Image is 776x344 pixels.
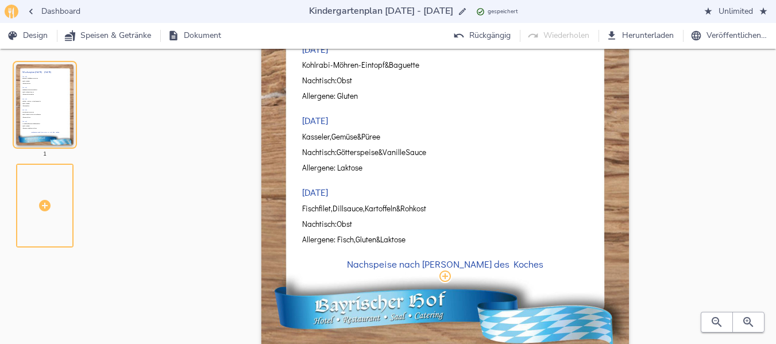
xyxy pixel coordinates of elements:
span: Unlimited [705,5,767,19]
span: gespeichert [488,7,518,17]
button: Rückgängig [451,25,515,47]
span: Herunterladen [608,29,674,43]
span: Allergene: [302,164,335,172]
span: Sauce [406,148,426,157]
span: Dashboard [28,5,80,19]
span: Nachtisch: [302,220,337,229]
span: Vanille [383,148,406,157]
div: Wochenplan [DATE] - [DATE][DATE]Geflügelfrikadelle,Gemüse&PüreeNachtisch:ObstAllergene:Laktose[DA... [16,55,114,154]
h3: [DATE] [302,44,328,55]
button: Veröffentlichen… [688,25,771,47]
span: Fischfilet, [302,204,333,213]
span: Allergene: [302,235,335,244]
span: Dokument [170,29,221,43]
span: Nachtisch: [302,76,337,85]
span: Design [9,29,48,43]
button: Dashboard [23,1,85,22]
h3: [DATE] [302,115,328,126]
input: … [307,3,455,19]
h3: Nachspeise nach [PERSON_NAME] des Koches [302,258,588,269]
span: Kasseler, [302,133,331,141]
span: Dillsauce, [333,204,365,213]
span: Veröffentlichen… [693,29,767,43]
div: [DATE]Kohlrabi-Möhren-Eintopf&BaguetteNachtisch:ObstAllergene:Gluten [302,36,588,108]
button: Speisen & Getränke [62,25,156,47]
div: [DATE]Kasseler,Gemüse&PüreeNachtisch:Götterspeise&VanilleSauceAllergene:Laktose [302,108,588,180]
span: & [385,61,389,69]
span: Gluten [356,235,376,244]
div: Nachspeise nach [PERSON_NAME] des Koches [302,251,588,276]
span: Speisen & Getränke [67,29,151,43]
button: Unlimited [700,1,771,22]
span: & [379,148,383,157]
span: & [357,133,361,141]
span: Rohkost [400,204,426,213]
svg: Zuletzt gespeichert: 05.09.2025 11:40 Uhr [476,7,485,16]
div: [DATE]Fischfilet,Dillsauce,Kartoffeln&RohkostNachtisch:ObstAllergene:Fisch,Gluten&Laktose [302,180,588,252]
span: Obst [337,220,352,229]
span: & [376,235,380,244]
span: Kartoffeln [365,204,396,213]
span: Fisch, [337,235,356,244]
span: Gluten [337,92,358,101]
span: Obst [337,76,352,85]
span: Nachtisch: [302,148,337,157]
span: Laktose [337,164,362,172]
span: Baguette [389,61,419,69]
span: Allergene: [302,92,335,101]
span: Kohlrabi-Möhren-Eintopf [302,61,385,69]
button: Herunterladen [604,25,678,47]
span: & [396,204,400,213]
h3: [DATE] [302,187,328,198]
span: Götterspeise [337,148,379,157]
span: Rückgängig [455,29,511,43]
button: Dokument [165,25,226,47]
span: Püree [361,133,380,141]
span: Laktose [380,235,406,244]
button: Design [5,25,52,47]
span: Gemüse [331,133,357,141]
button: Modul hinzufügen [438,269,452,283]
svg: Seite hinzufügen [38,199,52,212]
